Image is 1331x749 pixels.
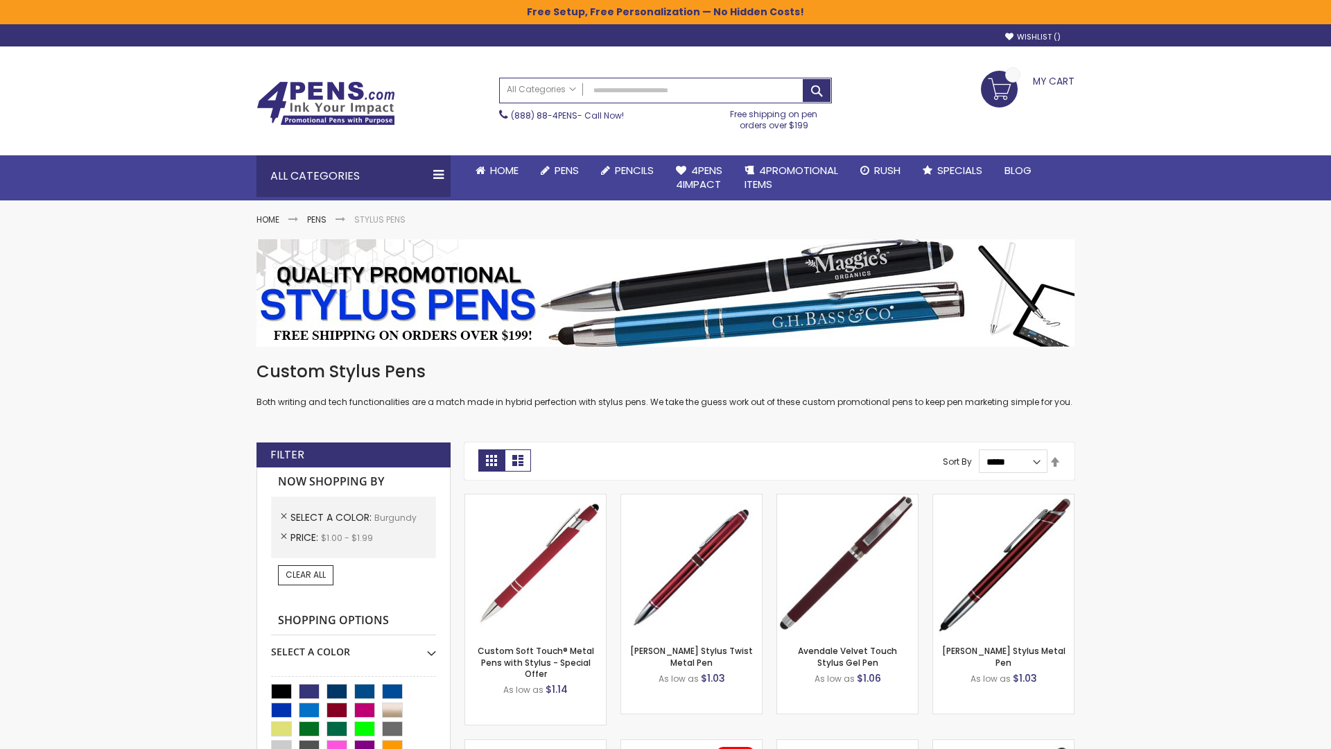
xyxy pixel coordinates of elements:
a: (888) 88-4PENS [511,110,577,121]
a: Olson Stylus Metal Pen-Burgundy [933,494,1074,506]
img: Avendale Velvet Touch Stylus Gel Pen-Burgundy [777,494,918,635]
span: Select A Color [290,510,374,524]
span: 4PROMOTIONAL ITEMS [745,163,838,191]
a: All Categories [500,78,583,101]
span: All Categories [507,84,576,95]
span: Pens [555,163,579,178]
label: Sort By [943,456,972,467]
span: Clear All [286,569,326,580]
a: Pencils [590,155,665,186]
span: Home [490,163,519,178]
span: $1.03 [1013,671,1037,685]
a: Pens [530,155,590,186]
span: As low as [503,684,543,696]
span: Price [290,531,321,544]
span: As low as [815,673,855,685]
a: Home [464,155,530,186]
span: As low as [659,673,699,685]
img: Colter Stylus Twist Metal Pen-Burgundy [621,494,762,635]
a: Avendale Velvet Touch Stylus Gel Pen [798,645,897,668]
a: Wishlist [1005,32,1061,42]
a: Home [256,214,279,225]
span: Burgundy [374,512,417,524]
span: Rush [874,163,901,178]
strong: Shopping Options [271,606,436,636]
a: 4Pens4impact [665,155,733,200]
a: [PERSON_NAME] Stylus Metal Pen [942,645,1065,668]
div: Both writing and tech functionalities are a match made in hybrid perfection with stylus pens. We ... [256,361,1075,408]
span: $1.00 - $1.99 [321,532,373,544]
a: Custom Soft Touch® Metal Pens with Stylus-Burgundy [465,494,606,506]
a: Specials [912,155,993,186]
div: Free shipping on pen orders over $199 [716,103,833,131]
span: 4Pens 4impact [676,163,722,191]
span: Specials [937,163,982,178]
a: [PERSON_NAME] Stylus Twist Metal Pen [630,645,753,668]
strong: Stylus Pens [354,214,406,225]
span: $1.14 [546,682,568,696]
a: Avendale Velvet Touch Stylus Gel Pen-Burgundy [777,494,918,506]
a: Blog [993,155,1043,186]
img: Olson Stylus Metal Pen-Burgundy [933,494,1074,635]
span: Blog [1004,163,1032,178]
strong: Filter [270,447,304,463]
span: - Call Now! [511,110,624,121]
div: Select A Color [271,635,436,659]
a: Custom Soft Touch® Metal Pens with Stylus - Special Offer [478,645,594,679]
a: 4PROMOTIONALITEMS [733,155,849,200]
h1: Custom Stylus Pens [256,361,1075,383]
div: All Categories [256,155,451,197]
strong: Now Shopping by [271,467,436,497]
img: 4Pens Custom Pens and Promotional Products [256,81,395,126]
a: Clear All [278,565,333,585]
span: As low as [971,673,1011,685]
img: Custom Soft Touch® Metal Pens with Stylus-Burgundy [465,494,606,635]
a: Rush [849,155,912,186]
span: $1.03 [701,671,725,685]
strong: Grid [478,449,505,472]
a: Pens [307,214,327,225]
img: Stylus Pens [256,239,1075,347]
a: Colter Stylus Twist Metal Pen-Burgundy [621,494,762,506]
span: $1.06 [857,671,881,685]
span: Pencils [615,163,654,178]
